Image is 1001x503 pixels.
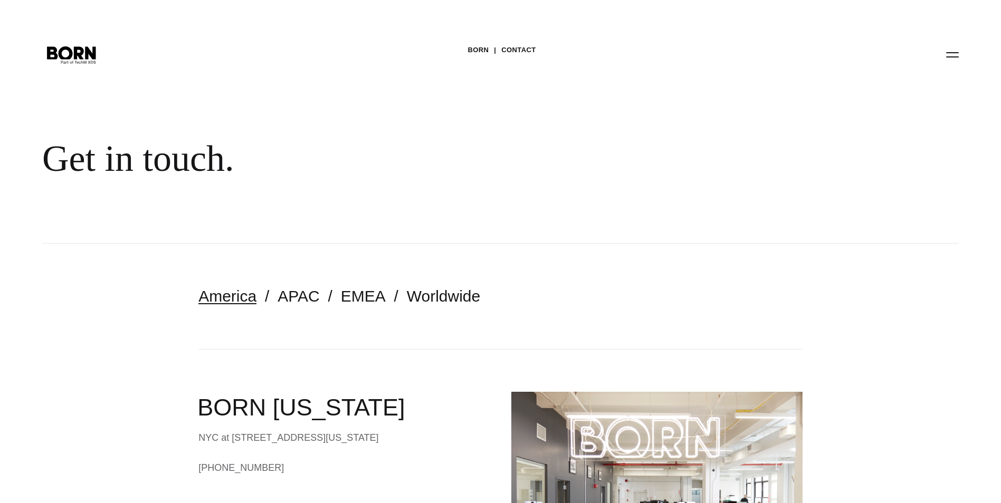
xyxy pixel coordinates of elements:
button: Open [940,43,965,65]
a: EMEA [341,287,386,305]
a: Contact [501,42,536,58]
div: Get in touch. [42,137,644,180]
a: [PHONE_NUMBER] [198,460,490,476]
a: America [198,287,256,305]
h2: BORN [US_STATE] [197,392,490,423]
a: APAC [278,287,319,305]
div: NYC at [STREET_ADDRESS][US_STATE] [198,430,490,446]
a: BORN [468,42,489,58]
a: Worldwide [407,287,481,305]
